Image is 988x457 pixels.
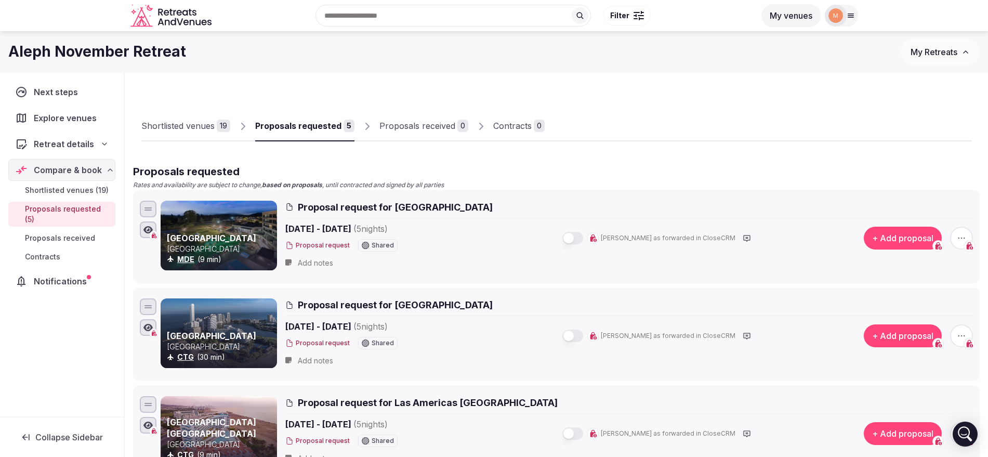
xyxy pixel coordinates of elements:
svg: Retreats and Venues company logo [130,4,214,28]
span: [PERSON_NAME] as forwarded in CloseCRM [601,234,735,243]
span: ( 5 night s ) [353,419,388,429]
span: Collapse Sidebar [35,432,103,442]
span: Filter [610,10,629,21]
span: Shared [372,340,394,346]
span: Proposals received [25,233,95,243]
span: Add notes [298,258,333,268]
a: Shortlisted venues (19) [8,183,115,198]
span: Proposal request for [GEOGRAPHIC_DATA] [298,201,493,214]
button: Collapse Sidebar [8,426,115,449]
button: Proposal request [285,437,350,446]
span: Explore venues [34,112,101,124]
a: CTG [177,352,194,361]
div: 0 [534,120,545,132]
a: Contracts [8,250,115,264]
span: My Retreats [911,47,957,57]
span: Proposal request for [GEOGRAPHIC_DATA] [298,298,493,311]
span: [DATE] - [DATE] [285,320,468,333]
span: [PERSON_NAME] as forwarded in CloseCRM [601,332,735,341]
span: Shortlisted venues (19) [25,185,109,195]
a: Notifications [8,270,115,292]
button: Proposal request [285,241,350,250]
span: Shared [372,438,394,444]
div: Proposals received [379,120,455,132]
div: (30 min) [167,352,275,362]
div: (9 min) [167,254,275,265]
button: Filter [603,6,651,25]
a: [GEOGRAPHIC_DATA] [GEOGRAPHIC_DATA] [167,417,256,439]
span: Proposal request for Las Americas [GEOGRAPHIC_DATA] [298,396,558,409]
img: marina [828,8,843,23]
p: [GEOGRAPHIC_DATA] [167,342,275,352]
span: [DATE] - [DATE] [285,223,468,235]
span: Notifications [34,275,91,288]
button: MDE [177,254,194,265]
a: [GEOGRAPHIC_DATA] [167,233,256,243]
a: Visit the homepage [130,4,214,28]
a: My venues [761,10,821,21]
a: Proposals requested (5) [8,202,115,227]
div: 0 [457,120,468,132]
div: 5 [344,120,354,132]
a: Proposals received0 [379,111,468,141]
div: Contracts [493,120,532,132]
span: Proposals requested (5) [25,204,111,225]
span: Contracts [25,252,60,262]
h2: Proposals requested [133,164,980,179]
button: My venues [761,4,821,27]
h1: Aleph November Retreat [8,42,186,62]
button: Proposal request [285,339,350,348]
div: Proposals requested [255,120,341,132]
span: [DATE] - [DATE] [285,418,468,430]
a: Explore venues [8,107,115,129]
span: Add notes [298,356,333,366]
span: Compare & book [34,164,102,176]
div: Open Intercom Messenger [953,422,978,447]
span: [PERSON_NAME] as forwarded in CloseCRM [601,429,735,438]
button: + Add proposal [864,324,942,347]
span: Retreat details [34,138,94,150]
div: Shortlisted venues [141,120,215,132]
a: Shortlisted venues19 [141,111,230,141]
span: ( 5 night s ) [353,224,388,234]
button: CTG [177,352,194,362]
a: Proposals requested5 [255,111,354,141]
button: + Add proposal [864,422,942,445]
a: Contracts0 [493,111,545,141]
span: Next steps [34,86,82,98]
a: MDE [177,255,194,264]
button: My Retreats [901,39,980,65]
a: [GEOGRAPHIC_DATA] [167,331,256,341]
a: Proposals received [8,231,115,245]
p: [GEOGRAPHIC_DATA] [167,244,275,254]
p: [GEOGRAPHIC_DATA] [167,439,275,450]
strong: based on proposals [262,181,322,189]
button: + Add proposal [864,227,942,250]
a: Next steps [8,81,115,103]
span: Shared [372,242,394,249]
p: Rates and availability are subject to change, , until contracted and signed by all parties [133,181,980,190]
div: 19 [217,120,230,132]
span: ( 5 night s ) [353,321,388,332]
